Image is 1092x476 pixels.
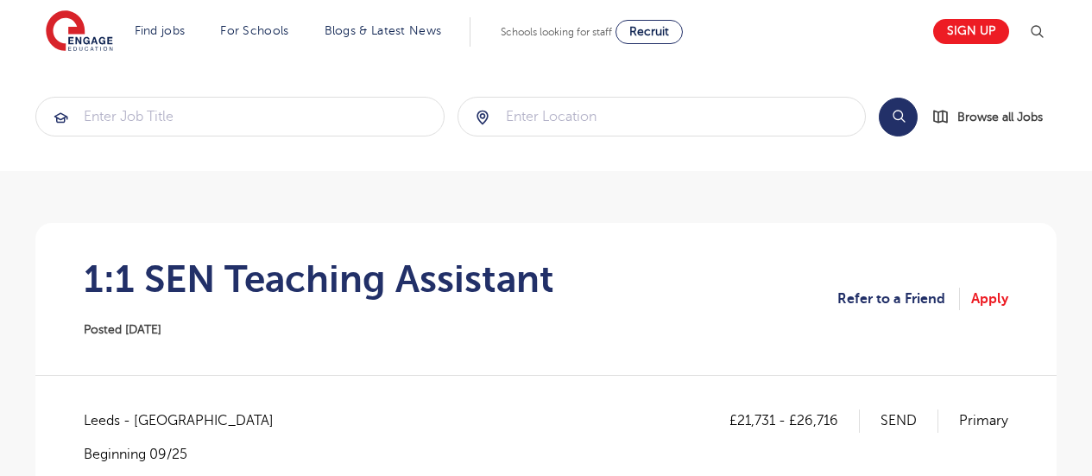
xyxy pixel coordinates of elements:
p: £21,731 - £26,716 [729,409,860,432]
span: Leeds - [GEOGRAPHIC_DATA] [84,409,291,432]
span: Schools looking for staff [501,26,612,38]
div: Submit [458,97,867,136]
a: Find jobs [135,24,186,37]
p: Beginning 09/25 [84,445,291,464]
span: Posted [DATE] [84,323,161,336]
a: Recruit [615,20,683,44]
input: Submit [36,98,444,136]
p: SEND [881,409,938,432]
a: For Schools [220,24,288,37]
div: Submit [35,97,445,136]
span: Browse all Jobs [957,107,1043,127]
input: Submit [458,98,866,136]
a: Browse all Jobs [931,107,1057,127]
a: Blogs & Latest News [325,24,442,37]
a: Apply [971,288,1008,310]
a: Sign up [933,19,1009,44]
a: Refer to a Friend [837,288,960,310]
button: Search [879,98,918,136]
p: Primary [959,409,1008,432]
img: Engage Education [46,10,113,54]
span: Recruit [629,25,669,38]
h1: 1:1 SEN Teaching Assistant [84,257,554,301]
